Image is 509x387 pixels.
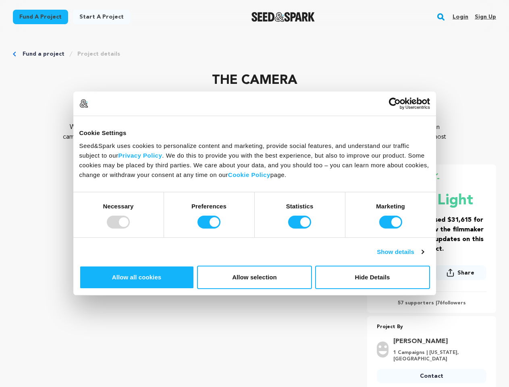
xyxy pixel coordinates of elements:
img: logo [79,99,88,108]
button: Allow selection [197,266,312,289]
button: Share [434,265,486,280]
div: Cookie Settings [79,128,430,138]
p: THE CAMERA [13,71,496,90]
a: Contact [377,369,486,383]
p: Project By [377,322,486,332]
a: Usercentrics Cookiebot - opens in a new window [359,98,430,110]
span: Share [434,265,486,283]
p: While searching for her lost camera in the desert, [PERSON_NAME] reflects on her time in a [DEMOG... [61,123,448,152]
p: 1 Campaigns | [US_STATE], [GEOGRAPHIC_DATA] [393,350,482,362]
a: Show details [377,247,424,257]
p: 57 supporters | followers [377,300,486,306]
strong: Necessary [103,202,134,209]
div: Seed&Spark uses cookies to personalize content and marketing, provide social features, and unders... [79,141,430,179]
p: [GEOGRAPHIC_DATA], [US_STATE] | Film Short [13,97,496,106]
button: Allow all cookies [79,266,194,289]
p: Drama, History [13,106,496,116]
a: Fund a project [13,10,68,24]
a: Cookie Policy [228,171,270,178]
div: Breadcrumb [13,50,496,58]
strong: Preferences [191,202,226,209]
span: Share [457,269,474,277]
img: Seed&Spark Logo Dark Mode [251,12,315,22]
a: Start a project [73,10,130,24]
strong: Statistics [286,202,314,209]
a: Seed&Spark Homepage [251,12,315,22]
span: 76 [437,301,443,306]
a: Login [453,10,468,23]
img: user.png [377,341,389,358]
a: Sign up [475,10,496,23]
a: Goto Steve Sasaki profile [393,337,482,346]
a: Privacy Policy [118,152,162,158]
a: Project details [77,50,120,58]
a: Fund a project [23,50,64,58]
strong: Marketing [376,202,405,209]
button: Hide Details [315,266,430,289]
